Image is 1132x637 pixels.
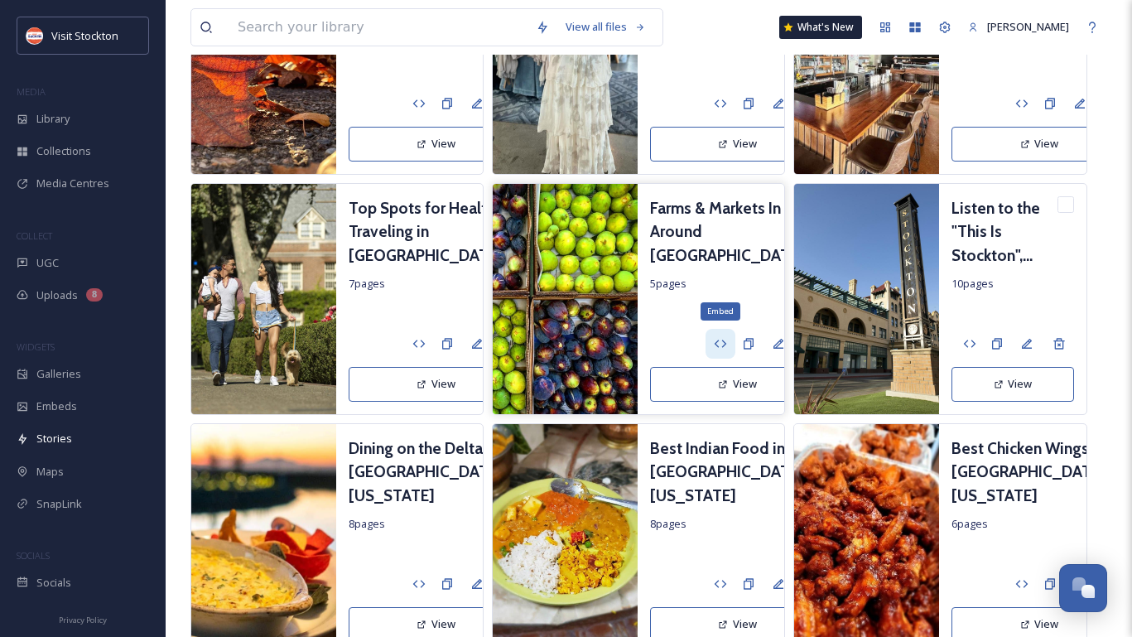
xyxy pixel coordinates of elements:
[951,437,1110,508] a: Best Chicken Wings in [GEOGRAPHIC_DATA], [US_STATE]
[557,11,654,43] a: View all files
[987,19,1069,34] span: [PERSON_NAME]
[701,302,740,321] div: Embed
[349,196,507,268] a: Top Spots for Healthy Traveling in [GEOGRAPHIC_DATA], [US_STATE]
[17,340,55,353] span: WIDGETS
[17,549,50,562] span: SOCIALS
[951,367,1073,401] button: View
[349,516,523,532] span: 8 pages
[493,184,638,416] img: c3fee5d5-a2d6-4f11-a074-658238054557.jpg
[51,28,118,43] span: Visit Stockton
[59,609,107,629] a: Privacy Policy
[36,366,81,382] span: Galleries
[229,9,527,46] input: Search your library
[650,367,825,401] button: View
[349,276,523,292] span: 7 pages
[36,287,78,303] span: Uploads
[650,516,825,532] span: 8 pages
[779,16,862,39] a: What's New
[349,437,507,508] a: Dining on the Delta in [GEOGRAPHIC_DATA], [US_STATE]
[650,437,808,508] a: Best Indian Food in [GEOGRAPHIC_DATA], [US_STATE]
[59,615,107,625] span: Privacy Policy
[951,516,1126,532] span: 6 pages
[960,11,1077,43] a: [PERSON_NAME]
[36,176,109,191] span: Media Centres
[36,431,72,446] span: Stories
[951,127,1126,161] button: View
[650,196,808,268] a: Farms & Markets In & Around [GEOGRAPHIC_DATA], [US_STATE]
[36,398,77,414] span: Embeds
[17,229,52,242] span: COLLECT
[17,85,46,98] span: MEDIA
[26,27,43,44] img: unnamed.jpeg
[36,575,71,591] span: Socials
[951,276,1073,292] span: 10 pages
[650,127,825,161] button: View
[951,196,1057,268] a: Listen to the "This Is Stockton", [US_STATE] Podcast
[349,367,523,401] button: View
[1059,564,1107,612] button: Open Chat
[36,111,70,127] span: Library
[794,184,939,416] img: e0e80b82-fccb-4a41-9fbd-307a23fb5f87.jpg
[36,464,64,480] span: Maps
[86,288,103,302] div: 8
[650,276,825,292] span: 5 pages
[349,127,523,161] button: View
[36,143,91,159] span: Collections
[191,184,336,416] img: 54c0c2e7-9450-4124-8425-78f4d37c2304.jpg
[36,496,82,512] span: SnapLink
[36,255,59,271] span: UGC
